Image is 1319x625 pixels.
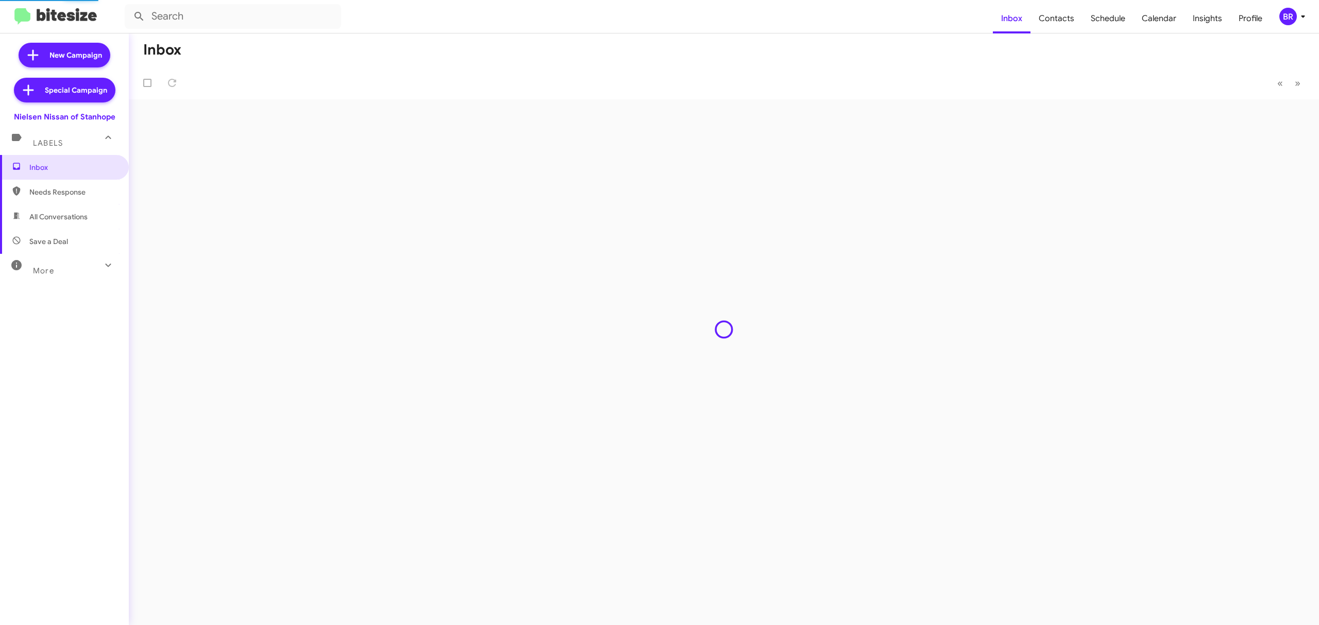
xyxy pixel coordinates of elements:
[1272,73,1307,94] nav: Page navigation example
[49,50,102,60] span: New Campaign
[33,138,63,148] span: Labels
[1185,4,1230,33] a: Insights
[29,187,117,197] span: Needs Response
[1277,77,1283,90] span: «
[1289,73,1307,94] button: Next
[45,85,107,95] span: Special Campaign
[1271,73,1289,94] button: Previous
[993,4,1030,33] a: Inbox
[29,236,68,247] span: Save a Deal
[19,43,110,67] a: New Campaign
[1295,77,1300,90] span: »
[14,78,115,102] a: Special Campaign
[1279,8,1297,25] div: BR
[1030,4,1083,33] a: Contacts
[14,112,115,122] div: Nielsen Nissan of Stanhope
[1134,4,1185,33] a: Calendar
[29,212,88,222] span: All Conversations
[125,4,341,29] input: Search
[1230,4,1271,33] a: Profile
[29,162,117,172] span: Inbox
[1083,4,1134,33] a: Schedule
[143,42,181,58] h1: Inbox
[33,266,54,275] span: More
[1271,8,1308,25] button: BR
